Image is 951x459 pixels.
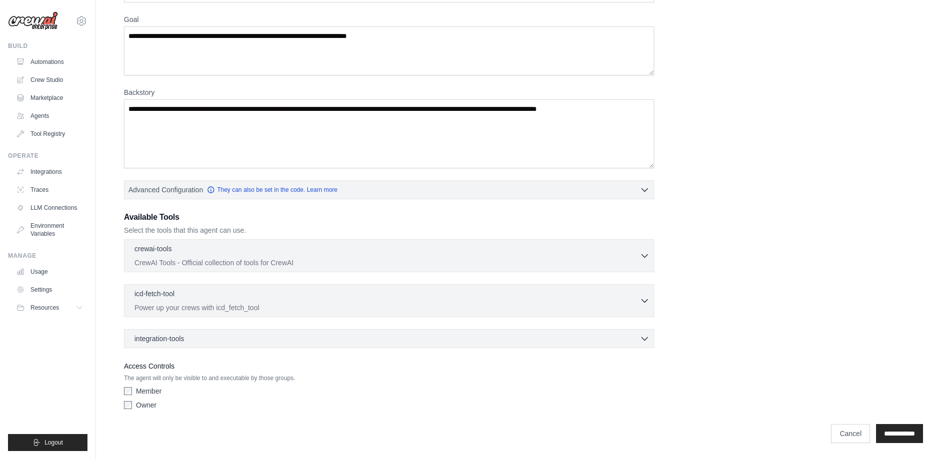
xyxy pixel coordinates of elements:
img: Logo [8,11,58,30]
p: Power up your crews with icd_fetch_tool [134,303,640,313]
a: Crew Studio [12,72,87,88]
p: crewai-tools [134,244,172,254]
button: Logout [8,434,87,451]
label: Owner [136,400,156,410]
p: The agent will only be visible to and executable by those groups. [124,374,654,382]
p: icd-fetch-tool [134,289,174,299]
a: Tool Registry [12,126,87,142]
label: Backstory [124,87,654,97]
div: Manage [8,252,87,260]
a: Automations [12,54,87,70]
a: Cancel [831,424,870,443]
a: Integrations [12,164,87,180]
button: crewai-tools CrewAI Tools - Official collection of tools for CrewAI [128,244,650,268]
a: LLM Connections [12,200,87,216]
a: Usage [12,264,87,280]
span: integration-tools [134,334,184,344]
p: Select the tools that this agent can use. [124,225,654,235]
a: Settings [12,282,87,298]
div: Operate [8,152,87,160]
button: Resources [12,300,87,316]
span: Advanced Configuration [128,185,203,195]
p: CrewAI Tools - Official collection of tools for CrewAI [134,258,640,268]
span: Resources [30,304,59,312]
label: Member [136,386,161,396]
div: Build [8,42,87,50]
button: integration-tools [128,334,650,344]
a: Traces [12,182,87,198]
span: Logout [44,439,63,447]
label: Goal [124,14,654,24]
a: Environment Variables [12,218,87,242]
button: icd-fetch-tool Power up your crews with icd_fetch_tool [128,289,650,313]
h3: Available Tools [124,211,654,223]
a: Agents [12,108,87,124]
label: Access Controls [124,360,654,372]
button: Advanced Configuration They can also be set in the code. Learn more [124,181,654,199]
a: Marketplace [12,90,87,106]
a: They can also be set in the code. Learn more [207,186,337,194]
